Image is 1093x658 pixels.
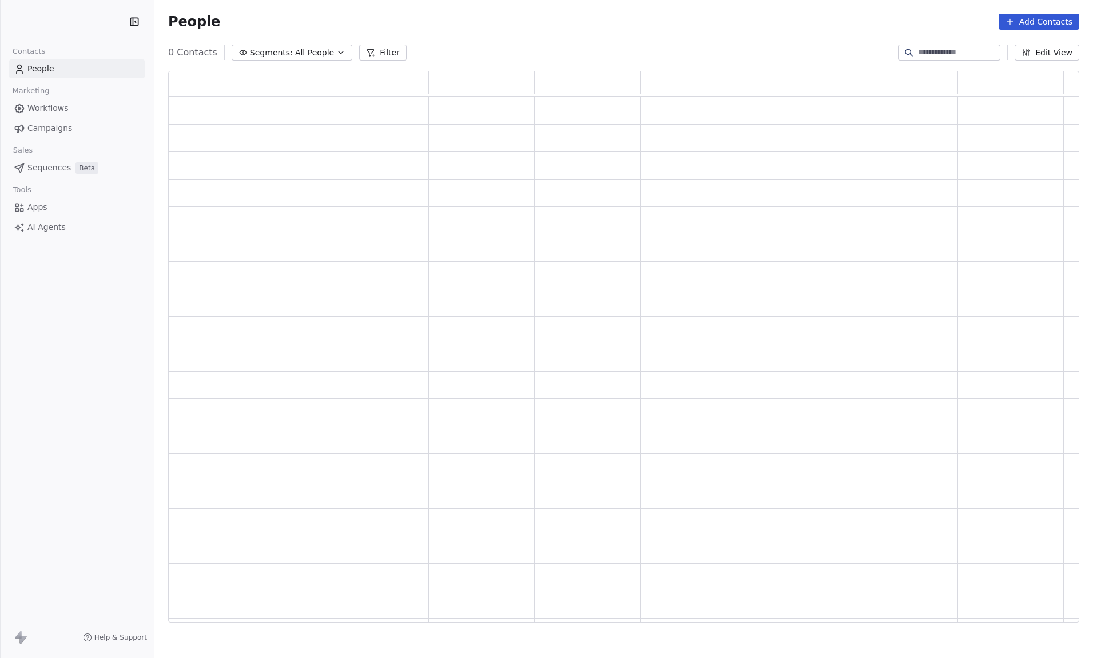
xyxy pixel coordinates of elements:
span: AI Agents [27,221,66,233]
a: SequencesBeta [9,158,145,177]
span: Beta [75,162,98,174]
a: Campaigns [9,119,145,138]
span: Contacts [7,43,50,60]
button: Add Contacts [999,14,1079,30]
span: Segments: [250,47,293,59]
a: Apps [9,198,145,217]
span: People [168,13,220,30]
span: 0 Contacts [168,46,217,59]
span: Workflows [27,102,69,114]
span: People [27,63,54,75]
a: AI Agents [9,218,145,237]
span: Sales [8,142,38,159]
span: Help & Support [94,633,147,642]
button: Edit View [1015,45,1079,61]
span: Campaigns [27,122,72,134]
span: Tools [8,181,36,198]
a: Help & Support [83,633,147,642]
span: Apps [27,201,47,213]
span: All People [295,47,334,59]
span: Sequences [27,162,71,174]
span: Marketing [7,82,54,99]
a: Workflows [9,99,145,118]
button: Filter [359,45,407,61]
a: People [9,59,145,78]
